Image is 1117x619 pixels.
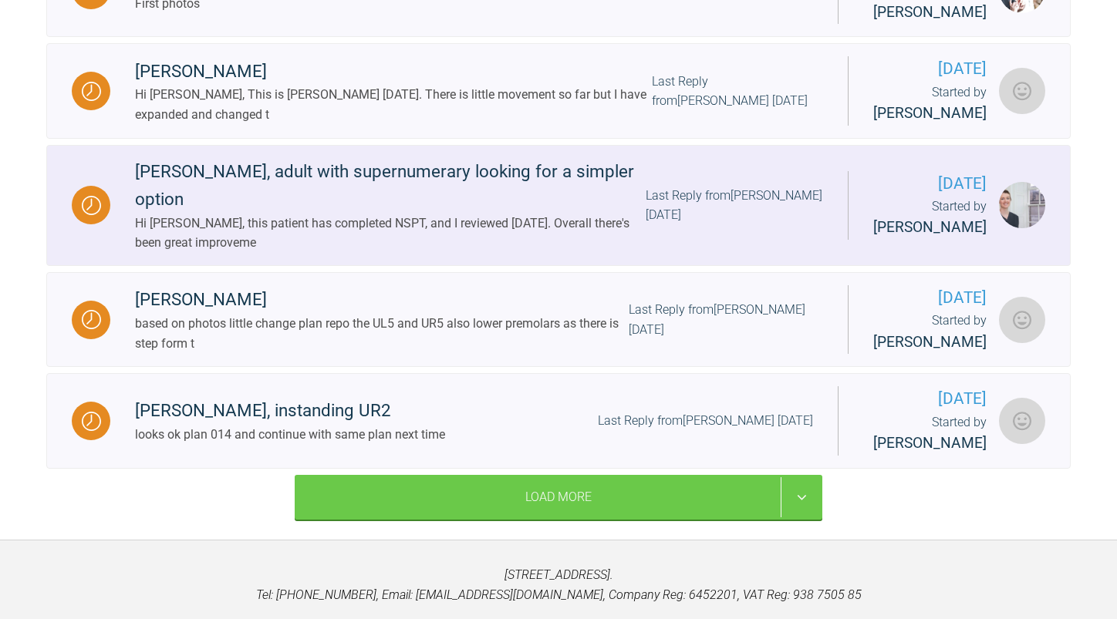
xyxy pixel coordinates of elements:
[135,314,629,353] div: based on photos little change plan repo the UL5 and UR5 also lower premolars as there is step form t
[873,285,987,311] span: [DATE]
[82,196,101,215] img: Waiting
[46,43,1071,139] a: Waiting[PERSON_NAME]Hi [PERSON_NAME], This is [PERSON_NAME] [DATE]. There is little movement so f...
[25,565,1092,604] p: [STREET_ADDRESS]. Tel: [PHONE_NUMBER], Email: [EMAIL_ADDRESS][DOMAIN_NAME], Company Reg: 6452201,...
[646,186,823,225] div: Last Reply from [PERSON_NAME] [DATE]
[135,58,652,86] div: [PERSON_NAME]
[598,411,813,431] div: Last Reply from [PERSON_NAME] [DATE]
[863,386,987,412] span: [DATE]
[82,310,101,329] img: Waiting
[135,158,646,214] div: [PERSON_NAME], adult with supernumerary looking for a simpler option
[135,85,652,124] div: Hi [PERSON_NAME], This is [PERSON_NAME] [DATE]. There is little movement so far but I have expand...
[863,412,987,456] div: Started by
[46,373,1071,469] a: Waiting[PERSON_NAME], instanding UR2looks ok plan 014 and continue with same plan next timeLast R...
[135,286,629,314] div: [PERSON_NAME]
[873,3,987,21] span: [PERSON_NAME]
[295,475,822,520] div: Load More
[873,56,987,82] span: [DATE]
[873,434,987,452] span: [PERSON_NAME]
[46,145,1071,266] a: Waiting[PERSON_NAME], adult with supernumerary looking for a simpler optionHi [PERSON_NAME], this...
[999,68,1045,114] img: Eamon OReilly
[999,398,1045,444] img: Eamon OReilly
[135,214,646,253] div: Hi [PERSON_NAME], this patient has completed NSPT, and I reviewed [DATE]. Overall there's been gr...
[46,272,1071,368] a: Waiting[PERSON_NAME]based on photos little change plan repo the UL5 and UR5 also lower premolars ...
[873,104,987,122] span: [PERSON_NAME]
[135,425,445,445] div: looks ok plan 014 and continue with same plan next time
[135,397,445,425] div: [PERSON_NAME], instanding UR2
[873,197,987,240] div: Started by
[82,82,101,101] img: Waiting
[999,182,1045,228] img: laura burns
[873,218,987,236] span: [PERSON_NAME]
[629,300,823,339] div: Last Reply from [PERSON_NAME] [DATE]
[873,311,987,354] div: Started by
[873,333,987,351] span: [PERSON_NAME]
[82,412,101,431] img: Waiting
[999,297,1045,343] img: Mezmin Sawani
[873,82,987,126] div: Started by
[873,171,987,197] span: [DATE]
[652,72,823,111] div: Last Reply from [PERSON_NAME] [DATE]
